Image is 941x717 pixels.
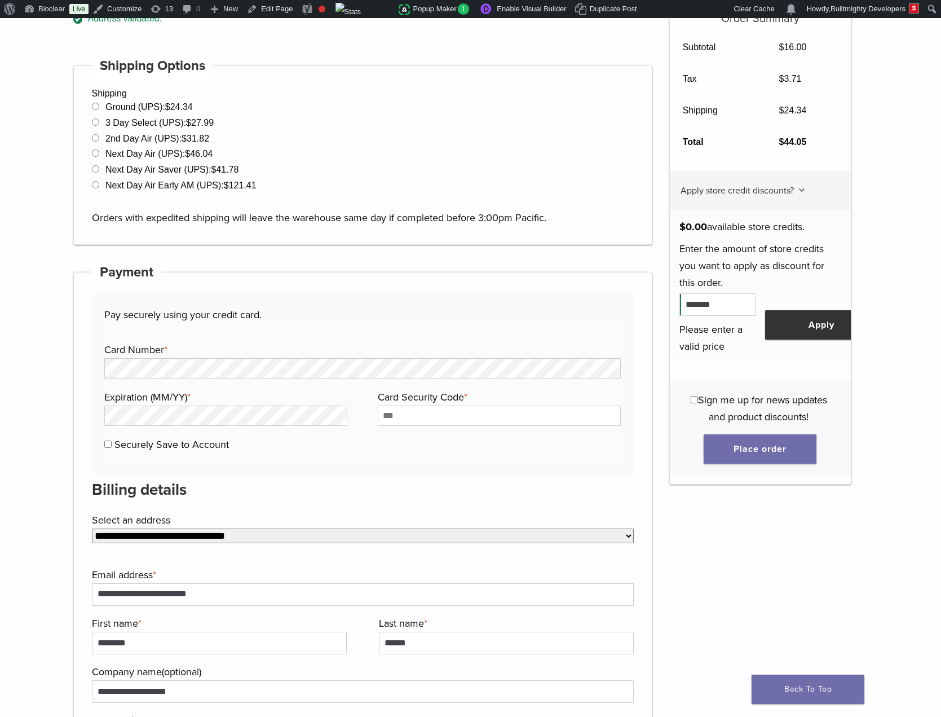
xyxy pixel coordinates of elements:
[185,149,213,159] bdi: 46.04
[185,149,190,159] span: $
[165,102,193,112] bdi: 24.34
[92,615,344,632] label: First name
[73,65,653,245] div: Shipping
[105,118,214,127] label: 3 Day Select (UPS):
[114,438,229,451] label: Securely Save to Account
[92,192,634,226] p: Orders with expedited shipping will leave the warehouse same day if completed before 3:00pm Pacific.
[92,566,631,583] label: Email address
[224,181,229,190] span: $
[105,149,213,159] label: Next Day Air (UPS):
[379,615,631,632] label: Last name
[779,137,784,147] span: $
[765,310,878,340] button: Apply
[69,4,89,14] a: Live
[378,389,618,406] label: Card Security Code
[73,12,653,26] div: Address validated.
[779,137,806,147] bdi: 44.05
[752,675,864,704] a: Back To Top
[211,165,217,174] span: $
[679,240,841,291] p: Enter the amount of store credits you want to apply as discount for this order.
[162,666,201,678] span: (optional)
[224,181,257,190] bdi: 121.41
[182,134,187,143] span: $
[691,396,698,403] input: Sign me up for news updates and product discounts!
[104,323,621,464] fieldset: Payment Info
[830,5,905,13] span: Builtmighty Developers
[779,74,784,83] span: $
[670,95,766,126] th: Shipping
[779,74,801,83] bdi: 3.71
[105,181,257,190] label: Next Day Air Early AM (UPS):
[679,221,707,233] span: 0.00
[92,52,214,80] h4: Shipping Options
[335,3,399,16] img: Views over 48 hours. Click for more Jetpack Stats.
[92,259,162,286] h4: Payment
[92,663,631,680] label: Company name
[458,3,470,15] span: 1
[105,134,209,143] label: 2nd Day Air (UPS):
[681,185,794,196] span: Apply store credit discounts?
[104,341,618,358] label: Card Number
[165,102,170,112] span: $
[670,63,766,95] th: Tax
[799,188,805,192] img: caret.svg
[182,134,209,143] bdi: 31.82
[679,218,841,235] p: available store credits.
[779,42,784,52] span: $
[670,32,766,63] th: Subtotal
[779,105,784,115] span: $
[704,434,816,464] button: Place order
[779,42,806,52] bdi: 16.00
[92,476,634,503] h3: Billing details
[186,118,191,127] span: $
[211,165,239,174] bdi: 41.78
[679,221,686,233] span: $
[92,512,631,529] label: Select an address
[104,389,344,406] label: Expiration (MM/YY)
[698,394,827,423] span: Sign me up for news updates and product discounts!
[779,105,806,115] bdi: 24.34
[105,102,193,112] label: Ground (UPS):
[319,6,325,12] div: Focus keyphrase not set
[670,126,766,158] th: Total
[679,293,841,355] p: Please enter a valid price
[186,118,214,127] bdi: 27.99
[105,165,239,174] label: Next Day Air Saver (UPS):
[104,306,621,323] p: Pay securely using your credit card.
